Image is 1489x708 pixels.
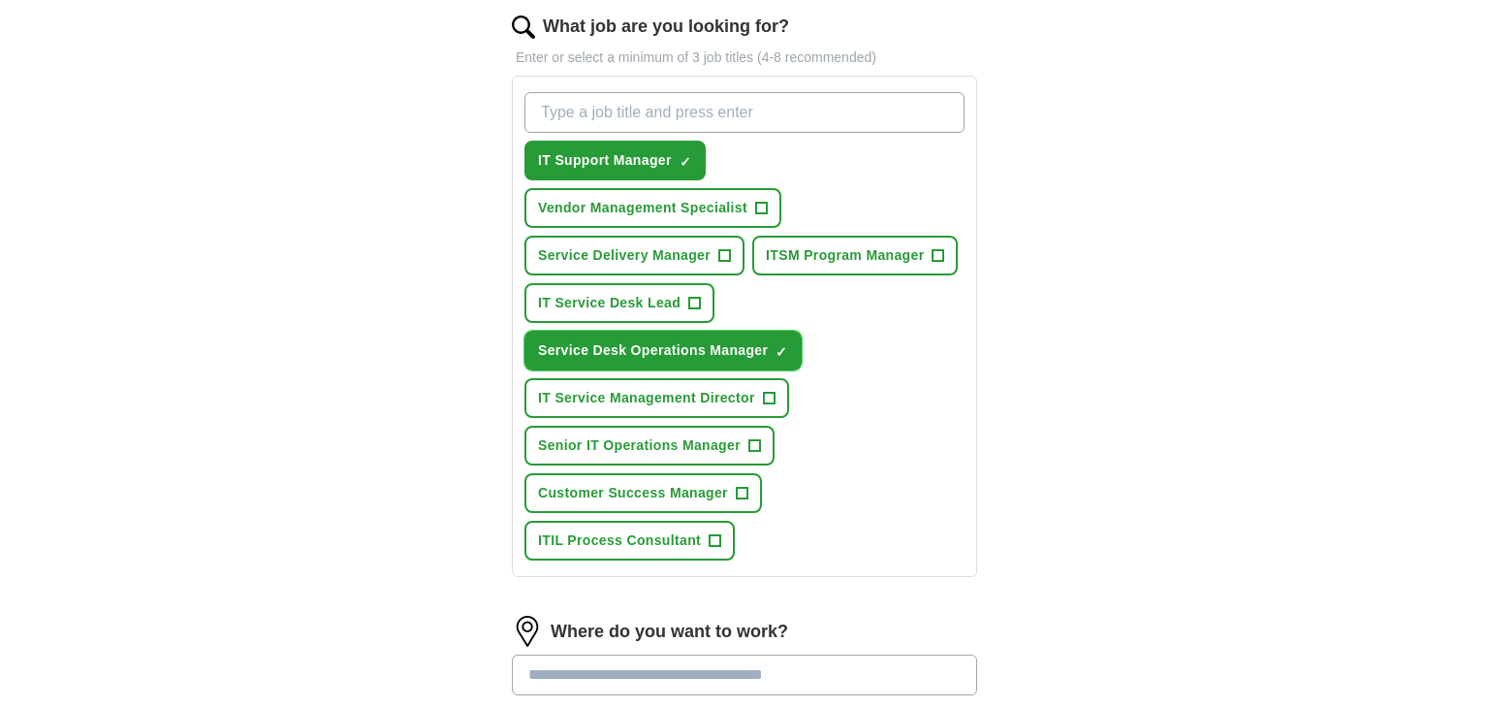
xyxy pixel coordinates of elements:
[512,48,977,68] p: Enter or select a minimum of 3 job titles (4-8 recommended)
[766,245,924,266] span: ITSM Program Manager
[524,236,744,275] button: Service Delivery Manager
[538,435,741,456] span: Senior IT Operations Manager
[538,198,747,218] span: Vendor Management Specialist
[776,344,787,360] span: ✓
[551,619,788,645] label: Where do you want to work?
[752,236,958,275] button: ITSM Program Manager
[538,340,768,361] span: Service Desk Operations Manager
[524,378,789,418] button: IT Service Management Director
[524,92,965,133] input: Type a job title and press enter
[680,154,691,170] span: ✓
[512,616,543,647] img: location.png
[524,283,714,323] button: IT Service Desk Lead
[538,245,711,266] span: Service Delivery Manager
[524,141,706,180] button: IT Support Manager✓
[524,426,775,466] button: Senior IT Operations Manager
[524,521,735,561] button: ITIL Process Consultant
[538,293,681,313] span: IT Service Desk Lead
[538,531,701,551] span: ITIL Process Consultant
[524,188,781,228] button: Vendor Management Specialist
[524,331,802,370] button: Service Desk Operations Manager✓
[512,16,535,39] img: search.png
[538,150,672,171] span: IT Support Manager
[538,388,755,408] span: IT Service Management Director
[543,14,789,40] label: What job are you looking for?
[538,483,728,503] span: Customer Success Manager
[524,473,762,513] button: Customer Success Manager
